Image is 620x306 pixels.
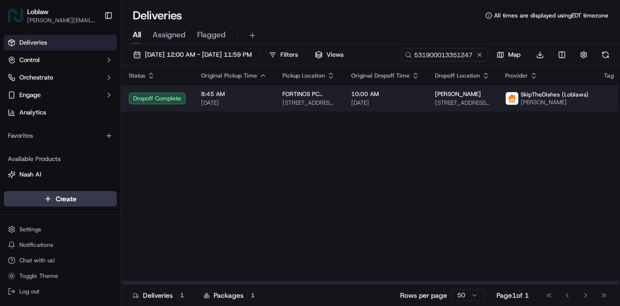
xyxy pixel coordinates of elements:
[496,290,529,300] div: Page 1 of 1
[80,150,84,158] span: •
[604,72,614,80] span: Tag
[4,254,117,267] button: Chat with us!
[96,234,117,242] span: Pylon
[351,72,410,80] span: Original Dropoff Time
[20,93,38,110] img: 4920774857489_3d7f54699973ba98c624_72.jpg
[400,290,447,300] p: Rows per page
[521,98,589,106] span: [PERSON_NAME]
[310,48,348,62] button: Views
[19,73,53,82] span: Orchestrate
[4,4,100,27] button: LoblawLoblaw[PERSON_NAME][EMAIL_ADDRESS][DOMAIN_NAME]
[177,291,187,300] div: 1
[4,87,117,103] button: Engage
[86,150,106,158] span: [DATE]
[56,194,77,204] span: Create
[78,213,159,230] a: 💻API Documentation
[80,177,84,184] span: •
[92,217,155,226] span: API Documentation
[203,290,258,300] div: Packages
[19,91,41,99] span: Engage
[10,39,176,54] p: Welcome 👋
[19,217,74,226] span: Knowledge Base
[133,8,182,23] h1: Deliveries
[4,52,117,68] button: Control
[19,170,41,179] span: Nash AI
[4,238,117,252] button: Notifications
[508,50,521,59] span: Map
[264,48,302,62] button: Filters
[19,151,27,159] img: 1736555255976-a54dd68f-1ca7-489b-9aae-adbdc363a1c4
[133,290,187,300] div: Deliveries
[8,8,23,23] img: Loblaw
[19,272,58,280] span: Toggle Theme
[521,91,589,98] span: SkipTheDishes (Loblaws)
[351,90,419,98] span: 10:00 AM
[27,16,96,24] button: [PERSON_NAME][EMAIL_ADDRESS][DOMAIN_NAME]
[19,288,39,295] span: Log out
[8,170,113,179] a: Nash AI
[19,38,47,47] span: Deliveries
[27,7,48,16] button: Loblaw
[19,225,41,233] span: Settings
[282,90,336,98] span: FORTINOS PC Express
[133,29,141,41] span: All
[145,50,252,59] span: [DATE] 12:00 AM - [DATE] 11:59 PM
[129,48,256,62] button: [DATE] 12:00 AM - [DATE] 11:59 PM
[4,70,117,85] button: Orchestrate
[4,105,117,120] a: Analytics
[10,167,25,183] img: Joe Sakdhisri
[86,177,106,184] span: [DATE]
[44,93,159,102] div: Start new chat
[506,92,518,105] img: justeat_logo.png
[435,72,480,80] span: Dropoff Location
[4,223,117,236] button: Settings
[10,141,25,157] img: Grace Nketiah
[248,291,258,300] div: 1
[280,50,298,59] span: Filters
[4,269,117,283] button: Toggle Theme
[505,72,528,80] span: Provider
[82,218,90,225] div: 💻
[4,191,117,207] button: Create
[4,285,117,298] button: Log out
[282,72,325,80] span: Pickup Location
[19,241,53,249] span: Notifications
[10,218,17,225] div: 📗
[201,72,257,80] span: Original Pickup Time
[19,108,46,117] span: Analytics
[492,48,525,62] button: Map
[30,177,78,184] span: [PERSON_NAME]
[68,234,117,242] a: Powered byPylon
[351,99,419,107] span: [DATE]
[401,48,488,62] input: Type to search
[201,99,267,107] span: [DATE]
[494,12,608,19] span: All times are displayed using EDT timezone
[153,29,186,41] span: Assigned
[4,151,117,167] div: Available Products
[10,10,29,29] img: Nash
[326,50,343,59] span: Views
[435,90,481,98] span: [PERSON_NAME]
[6,213,78,230] a: 📗Knowledge Base
[150,124,176,136] button: See all
[4,167,117,182] button: Nash AI
[19,257,55,264] span: Chat with us!
[201,90,267,98] span: 8:45 AM
[19,56,40,64] span: Control
[30,150,78,158] span: [PERSON_NAME]
[282,99,336,107] span: [STREET_ADDRESS][PERSON_NAME]
[44,102,133,110] div: We're available if you need us!
[599,48,612,62] button: Refresh
[25,63,174,73] input: Got a question? Start typing here...
[197,29,226,41] span: Flagged
[129,72,145,80] span: Status
[10,126,65,134] div: Past conversations
[165,96,176,107] button: Start new chat
[4,35,117,50] a: Deliveries
[435,99,490,107] span: [STREET_ADDRESS][PERSON_NAME][PERSON_NAME]
[10,93,27,110] img: 1736555255976-a54dd68f-1ca7-489b-9aae-adbdc363a1c4
[4,128,117,144] div: Favorites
